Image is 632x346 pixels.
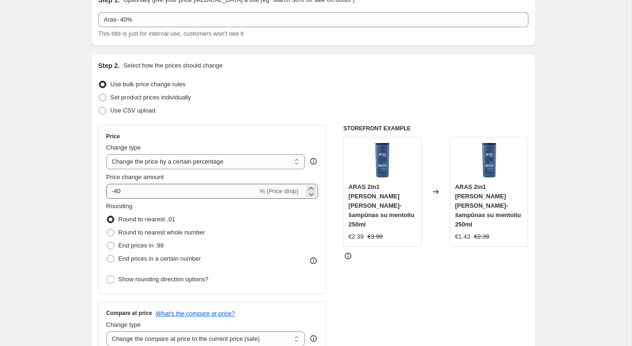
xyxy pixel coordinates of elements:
span: Round to nearest whole number [119,229,205,236]
h6: STOREFRONT EXAMPLE [343,125,528,132]
div: €1.43 [455,232,470,241]
span: This title is just for internal use, customers won't see it [98,30,244,37]
img: 4770001006306_aras-duso-zele-sampunas-cool-fresh-250ml_ws_1674724881_80x.png [470,142,508,180]
span: End prices in .99 [119,242,164,249]
div: help [309,157,318,166]
span: Rounding [106,203,133,210]
span: Use CSV upload [111,107,156,114]
h2: Step 2. [98,61,120,70]
span: Show rounding direction options? [119,276,208,283]
p: Select how the prices should change [123,61,223,70]
strike: €2.39 [474,232,490,241]
span: Round to nearest .01 [119,216,175,223]
span: Set product prices individually [111,94,191,101]
button: What's the compare at price? [156,310,235,317]
span: Change type [106,321,141,328]
strike: €3.99 [367,232,383,241]
span: Use bulk price change rules [111,81,186,88]
h3: Compare at price [106,309,152,317]
h3: Price [106,133,120,140]
img: 4770001006306_aras-duso-zele-sampunas-cool-fresh-250ml_ws_1674724881_80x.png [364,142,401,180]
span: ARAS 2in1 [PERSON_NAME] [PERSON_NAME]-šampūnas su mentoliu 250ml [349,183,415,228]
span: % (Price drop) [260,188,298,195]
span: End prices in a certain number [119,255,201,262]
input: -15 [106,184,258,199]
div: help [309,334,318,343]
span: Change type [106,144,141,151]
input: 30% off holiday sale [98,12,528,27]
div: €2.39 [349,232,364,241]
span: ARAS 2in1 [PERSON_NAME] [PERSON_NAME]-šampūnas su mentoliu 250ml [455,183,521,228]
span: Price change amount [106,173,164,181]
